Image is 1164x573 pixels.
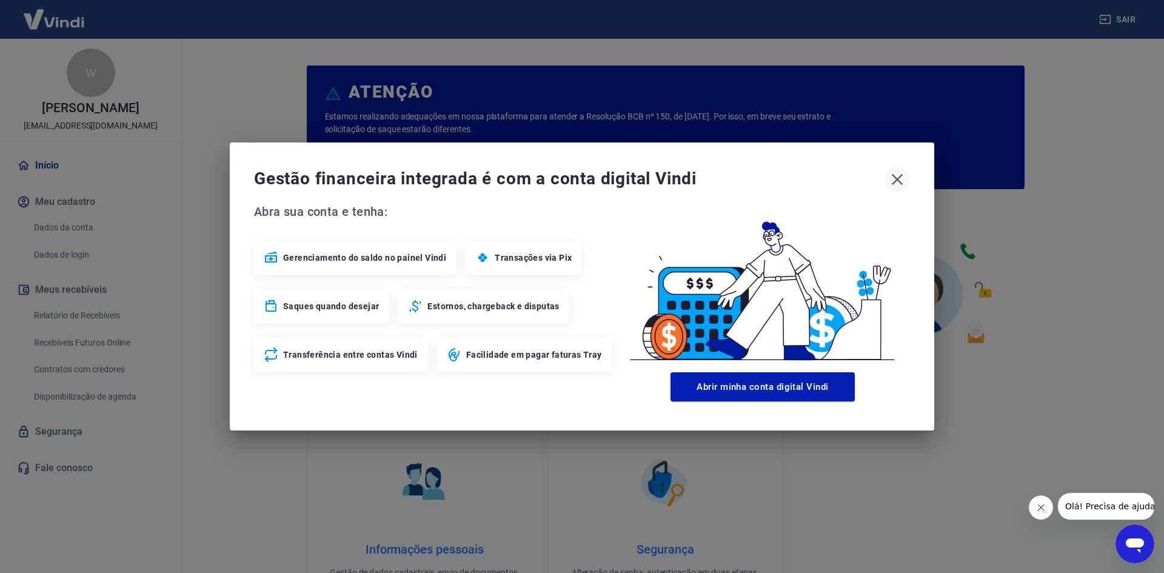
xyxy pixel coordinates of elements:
[283,349,418,361] span: Transferência entre contas Vindi
[1058,493,1154,520] iframe: Mensagem da empresa
[495,252,572,264] span: Transações via Pix
[254,202,615,221] span: Abra sua conta e tenha:
[283,300,379,312] span: Saques quando desejar
[427,300,559,312] span: Estornos, chargeback e disputas
[1029,495,1053,520] iframe: Fechar mensagem
[466,349,602,361] span: Facilidade em pagar faturas Tray
[254,167,885,191] span: Gestão financeira integrada é com a conta digital Vindi
[615,202,910,367] img: Good Billing
[283,252,446,264] span: Gerenciamento do saldo no painel Vindi
[1115,524,1154,563] iframe: Botão para abrir a janela de mensagens
[7,8,102,18] span: Olá! Precisa de ajuda?
[671,372,855,401] button: Abrir minha conta digital Vindi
